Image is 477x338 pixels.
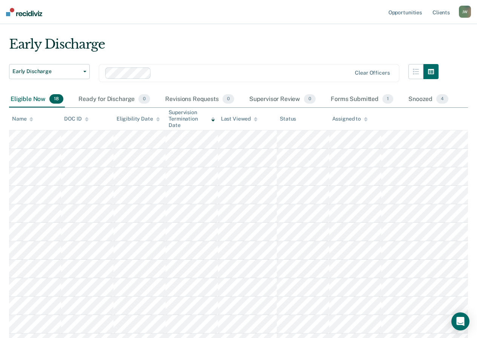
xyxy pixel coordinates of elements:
span: 1 [382,94,393,104]
div: Eligibility Date [117,116,160,122]
span: 0 [304,94,316,104]
div: Supervisor Review0 [248,91,317,108]
span: Early Discharge [12,68,80,75]
span: 0 [138,94,150,104]
div: Open Intercom Messenger [451,312,469,330]
div: J W [459,6,471,18]
button: JW [459,6,471,18]
div: Revisions Requests0 [164,91,235,108]
div: Eligible Now18 [9,91,65,108]
div: Status [280,116,296,122]
div: Ready for Discharge0 [77,91,152,108]
div: DOC ID [64,116,88,122]
div: Assigned to [332,116,368,122]
div: Name [12,116,33,122]
span: 18 [49,94,63,104]
button: Early Discharge [9,64,90,79]
img: Recidiviz [6,8,42,16]
span: 4 [436,94,448,104]
div: Supervision Termination Date [169,109,215,128]
span: 0 [222,94,234,104]
div: Last Viewed [221,116,258,122]
div: Clear officers [355,70,390,76]
div: Forms Submitted1 [329,91,395,108]
div: Early Discharge [9,37,439,58]
div: Snoozed4 [407,91,450,108]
